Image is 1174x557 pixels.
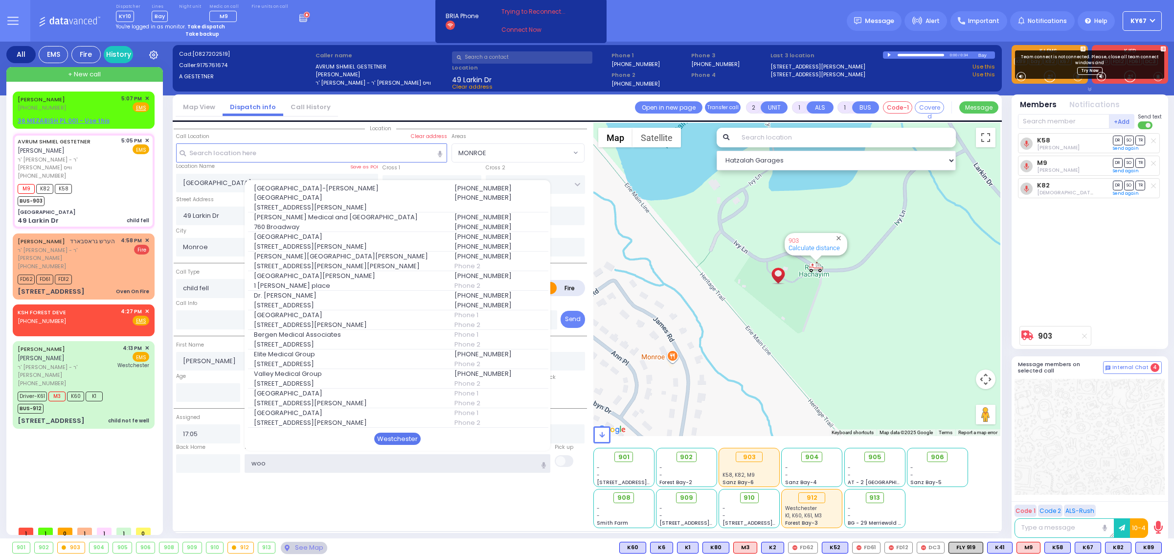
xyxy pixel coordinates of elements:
span: Phone 2 [454,340,542,349]
span: 1 [116,528,131,535]
div: 903 [736,452,763,463]
span: [PHONE_NUMBER] [454,193,542,203]
button: Send [561,311,585,328]
div: Fire [71,46,101,63]
span: - [848,464,851,471]
span: ✕ [145,236,149,245]
label: Lines [152,4,168,10]
span: - [785,464,788,471]
a: [PERSON_NAME] [18,95,65,103]
span: [STREET_ADDRESS][PERSON_NAME] [597,479,689,486]
span: 1 [38,528,53,535]
span: Phone 1 [454,408,542,418]
div: Oven On Fire [116,288,149,295]
label: Cad: [179,50,313,58]
span: [STREET_ADDRESS][PERSON_NAME] [254,203,442,212]
span: MONROE [458,148,486,158]
label: Medic on call [209,4,240,10]
span: Phone 1 [611,51,688,60]
span: Trying to Reconnect... [501,7,579,16]
u: EMS [136,317,146,325]
label: ר' [PERSON_NAME] - ר' [PERSON_NAME] ווייס [316,79,449,87]
span: [STREET_ADDRESS][PERSON_NAME] [254,320,442,330]
span: 5:07 PM [121,95,142,102]
span: [STREET_ADDRESS] [254,379,442,389]
span: M9 [18,184,35,194]
span: 1 [77,528,92,535]
img: Logo [39,15,104,27]
span: BRIA Phone [446,12,478,21]
span: Forest Bay-2 [659,479,692,486]
span: EMS [133,352,149,362]
div: BLS [677,542,699,554]
span: Shia Grunhut [1037,189,1138,196]
span: Phone 4 [691,71,768,79]
div: All [6,46,36,63]
a: Connect Now [501,25,579,34]
div: BLS [822,542,848,554]
div: [STREET_ADDRESS] [18,416,85,426]
span: SO [1124,158,1134,167]
span: - [785,471,788,479]
a: Send again [1113,168,1139,174]
a: Send again [1113,190,1139,196]
span: Phone 1 [454,310,542,320]
span: 4 [1151,363,1159,372]
button: BUS [852,101,879,114]
div: 913 [258,542,275,553]
span: - [659,471,662,479]
label: [PHONE_NUMBER] [691,60,740,68]
span: [STREET_ADDRESS][PERSON_NAME] [254,418,442,428]
a: Call History [283,102,338,112]
div: BLS [702,542,729,554]
a: 903 [1038,332,1052,340]
span: BUS-912 [18,404,44,414]
span: K58 [55,184,72,194]
span: Message [865,16,894,26]
button: Show street map [598,128,632,147]
span: SO [1124,136,1134,145]
span: ✕ [145,94,149,103]
button: ALS-Rush [1064,505,1096,517]
a: Dispatch info [223,102,283,112]
button: Internal Chat 4 [1103,361,1162,374]
span: 4:58 PM [121,237,142,244]
span: Elite Medical Group [254,349,442,359]
div: BLS [1105,542,1131,554]
div: BLS [619,542,646,554]
span: 1 [97,528,112,535]
label: [PHONE_NUMBER] [611,60,660,68]
div: ALS [1016,542,1040,554]
span: ✕ [145,344,149,352]
label: Call Location [176,133,209,140]
button: Toggle fullscreen view [976,128,995,147]
u: 36 MEZABISH PL 001 - Use this [18,116,110,125]
div: BLS [987,542,1013,554]
span: [PHONE_NUMBER] [18,317,66,325]
span: [PHONE_NUMBER] [18,104,66,112]
div: 910 [206,542,224,553]
span: Internal Chat [1112,364,1149,371]
button: Message [959,101,998,114]
span: TR [1135,158,1145,167]
span: [STREET_ADDRESS] [254,301,442,310]
span: Phone 1 [454,389,542,398]
u: EMS [136,104,146,112]
span: 1 [PERSON_NAME] place [254,281,442,291]
label: Areas [452,133,466,140]
span: K58, K82, M9 [722,471,755,479]
label: Cross 2 [486,164,505,172]
a: K58 [1037,137,1050,144]
span: MONROE [452,144,571,162]
span: Send text [1138,113,1162,120]
label: Caller name [316,51,449,60]
span: 901 [618,452,630,462]
a: History [104,46,133,63]
button: Members [1020,99,1057,111]
div: 906 [136,542,155,553]
span: M9 [220,12,228,20]
span: Location [365,125,396,132]
label: Pick up [555,443,573,451]
a: KSH FOREST DEVE [18,308,66,316]
span: Westchester [117,362,149,369]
